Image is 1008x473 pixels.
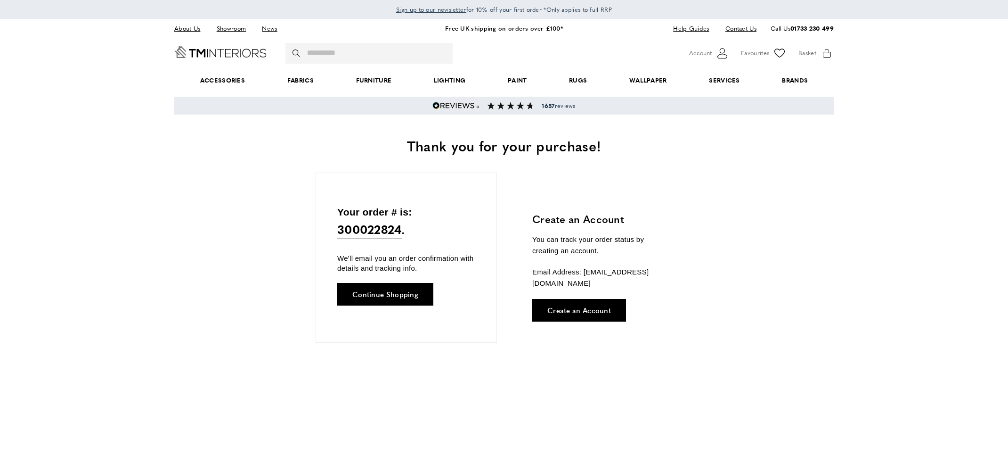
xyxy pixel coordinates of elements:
a: Fabrics [266,66,335,95]
a: Favourites [741,46,787,60]
p: Your order # is: . [337,204,475,240]
span: Continue Shopping [352,290,418,298]
a: Services [688,66,761,95]
a: Lighting [413,66,487,95]
span: for 10% off your first order *Only applies to full RRP [396,5,612,14]
a: Help Guides [666,22,716,35]
span: Thank you for your purchase! [407,135,601,156]
a: Wallpaper [608,66,688,95]
button: Search [293,43,302,64]
a: Sign up to our newsletter [396,5,466,14]
span: Favourites [741,48,769,58]
a: 01733 230 499 [790,24,834,33]
a: Go to Home page [174,46,267,58]
span: Account [689,48,712,58]
p: Call Us [771,24,834,33]
a: Continue Shopping [337,283,433,306]
h3: Create an Account [532,212,671,226]
span: Create an Account [547,307,611,314]
a: Free UK shipping on orders over £100* [445,24,563,33]
a: Rugs [548,66,608,95]
img: Reviews.io 5 stars [432,102,480,109]
a: Contact Us [718,22,756,35]
a: Paint [487,66,548,95]
p: We'll email you an order confirmation with details and tracking info. [337,253,475,273]
a: About Us [174,22,207,35]
a: Create an Account [532,299,626,322]
span: 300022824 [337,220,402,239]
a: Furniture [335,66,413,95]
a: Showroom [210,22,253,35]
button: Customer Account [689,46,729,60]
p: You can track your order status by creating an account. [532,234,671,257]
a: News [255,22,284,35]
span: Accessories [179,66,266,95]
img: Reviews section [487,102,534,109]
strong: 1657 [542,101,554,110]
p: Email Address: [EMAIL_ADDRESS][DOMAIN_NAME] [532,266,671,289]
a: Brands [761,66,829,95]
span: reviews [542,102,575,109]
